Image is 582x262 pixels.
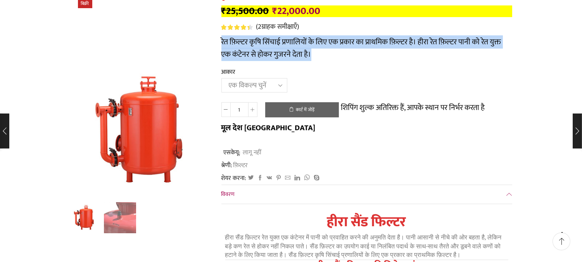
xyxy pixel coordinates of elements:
font: ₹ [273,3,278,19]
font: ₹ [221,3,226,19]
font: रेत फ़िल्टर कृषि सिंचाई प्रणालियों के लिए एक प्रकार का प्राथमिक फ़िल्टर है। हीरा रेत फ़िल्टर पानी... [221,35,501,61]
a: फ़िल्टर [233,160,248,170]
a: विवरण [221,185,512,204]
img: हीरा सैंड फिल्टर [68,201,100,233]
a: 1 [104,202,136,234]
li: 1 / 2 [68,202,100,233]
input: उत्पाद गुणवत्ता [231,102,248,117]
font: कार्ट में जोड़ें [296,106,314,114]
div: 1 / 2 [70,58,210,198]
font: 2 [258,21,262,33]
font: शेयर करना: [221,173,247,183]
font: आकार [221,67,236,77]
font: ( [256,21,258,33]
font: फ़िल्टर [233,160,248,170]
font: हीरा सैंड फिल्टर [327,210,406,234]
font: शिपिंग शुल्क अतिरिक्त हैं, आपके स्थान पर निर्भर करता है [341,101,485,114]
font: एसकेयू: [223,147,241,157]
font: ग्राहक समीक्षाएँ) [262,21,299,33]
font: श्रेणी: [221,160,233,170]
font: लागू नहीं [242,147,262,157]
div: 5 में से 4.50 रेटिंग [221,24,253,30]
font: विवरण [221,190,235,199]
button: कार्ट में जोड़ें [265,102,339,118]
font: हीरा सैंड फ़िल्टर रेत युक्त एक कंटेनर में पानी को प्रवाहित करने की अनुमति देता है। पानी आसानी से ... [225,234,502,259]
font: 25,500.00 [226,3,269,19]
a: (2ग्राहक समीक्षाएँ) [256,22,299,32]
li: 2 / 2 [104,202,136,233]
font: 22,000.00 [278,3,321,19]
font: मूल देश [GEOGRAPHIC_DATA] [221,121,316,134]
